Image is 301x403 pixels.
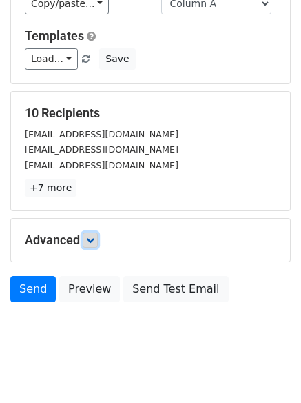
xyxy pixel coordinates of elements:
[10,276,56,302] a: Send
[123,276,228,302] a: Send Test Email
[25,144,178,155] small: [EMAIL_ADDRESS][DOMAIN_NAME]
[232,337,301,403] iframe: Chat Widget
[25,233,276,248] h5: Advanced
[25,160,178,170] small: [EMAIL_ADDRESS][DOMAIN_NAME]
[59,276,120,302] a: Preview
[25,106,276,121] h5: 10 Recipients
[25,28,84,43] a: Templates
[99,48,135,70] button: Save
[25,129,178,139] small: [EMAIL_ADDRESS][DOMAIN_NAME]
[25,179,76,197] a: +7 more
[25,48,78,70] a: Load...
